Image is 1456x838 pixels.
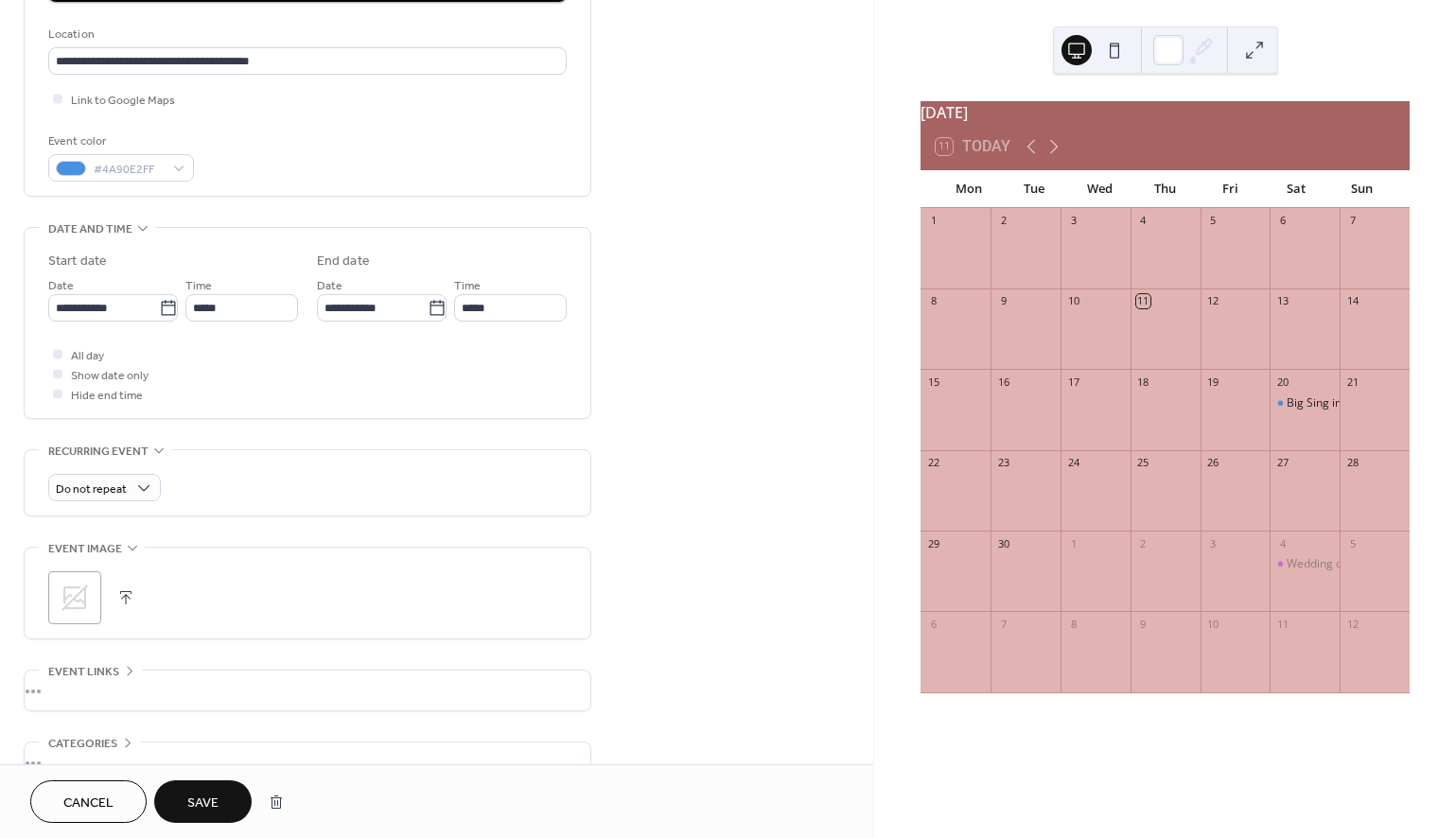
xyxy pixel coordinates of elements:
[1206,617,1220,631] div: 10
[926,375,940,389] div: 15
[1345,214,1360,228] div: 7
[48,734,117,754] span: Categories
[1345,456,1360,470] div: 28
[926,536,940,550] div: 29
[30,780,147,823] button: Cancel
[1264,170,1329,208] div: Sat
[71,386,143,406] span: Hide end time
[94,160,164,180] span: #4A90E2FF
[1275,214,1289,228] div: 6
[71,91,175,111] span: Link to Google Maps
[1136,375,1150,389] div: 18
[48,539,122,559] span: Event image
[1066,214,1080,228] div: 3
[1198,170,1263,208] div: Fri
[1345,536,1360,550] div: 5
[48,442,149,462] span: Recurring event
[1136,214,1150,228] div: 4
[1275,294,1289,308] div: 13
[56,479,127,500] span: Do not repeat
[48,131,190,151] div: Event color
[1136,536,1150,550] div: 2
[996,617,1010,631] div: 7
[187,794,219,813] span: Save
[1275,536,1289,550] div: 4
[48,662,119,682] span: Event links
[48,571,101,624] div: ;
[1206,214,1220,228] div: 5
[926,294,940,308] div: 8
[1136,294,1150,308] div: 11
[71,366,149,386] span: Show date only
[1270,395,1340,411] div: Big Sing in Newcastle Cathedral
[1066,456,1080,470] div: 24
[936,170,1001,208] div: Mon
[1066,375,1080,389] div: 17
[996,294,1010,308] div: 9
[996,536,1010,550] div: 30
[1206,294,1220,308] div: 12
[154,780,252,823] button: Save
[1136,617,1150,631] div: 9
[317,276,342,296] span: Date
[1275,617,1289,631] div: 11
[48,252,107,271] div: Start date
[926,456,940,470] div: 22
[996,214,1010,228] div: 2
[1206,536,1220,550] div: 3
[1206,456,1220,470] div: 26
[1002,170,1067,208] div: Tue
[921,101,1410,124] div: [DATE]
[317,252,370,271] div: End date
[926,214,940,228] div: 1
[1206,375,1220,389] div: 19
[25,742,590,782] div: •••
[48,276,74,296] span: Date
[1066,536,1080,550] div: 1
[996,456,1010,470] div: 23
[1345,375,1360,389] div: 21
[454,276,481,296] span: Time
[25,671,590,710] div: •••
[1275,456,1289,470] div: 27
[1345,294,1360,308] div: 14
[996,375,1010,389] div: 16
[48,219,132,239] span: Date and time
[1329,170,1395,208] div: Sun
[1066,294,1080,308] div: 10
[71,346,104,366] span: All day
[1270,556,1340,572] div: Wedding of Nicola and Adam
[1345,617,1360,631] div: 12
[1067,170,1132,208] div: Wed
[1275,375,1289,389] div: 20
[185,276,212,296] span: Time
[1132,170,1198,208] div: Thu
[926,617,940,631] div: 6
[1136,456,1150,470] div: 25
[48,25,563,44] div: Location
[63,794,114,813] span: Cancel
[1066,617,1080,631] div: 8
